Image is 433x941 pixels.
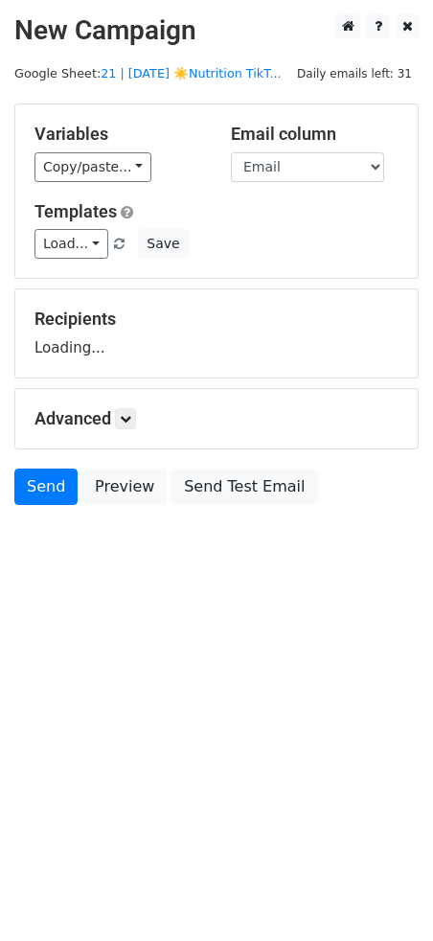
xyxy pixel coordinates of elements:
[231,124,399,145] h5: Email column
[34,229,108,259] a: Load...
[34,201,117,221] a: Templates
[14,469,78,505] a: Send
[34,309,399,330] h5: Recipients
[138,229,188,259] button: Save
[101,66,281,80] a: 21 | [DATE] ☀️Nutrition TikT...
[14,14,419,47] h2: New Campaign
[34,152,151,182] a: Copy/paste...
[14,66,282,80] small: Google Sheet:
[34,124,202,145] h5: Variables
[290,66,419,80] a: Daily emails left: 31
[34,408,399,429] h5: Advanced
[34,309,399,358] div: Loading...
[290,63,419,84] span: Daily emails left: 31
[82,469,167,505] a: Preview
[171,469,317,505] a: Send Test Email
